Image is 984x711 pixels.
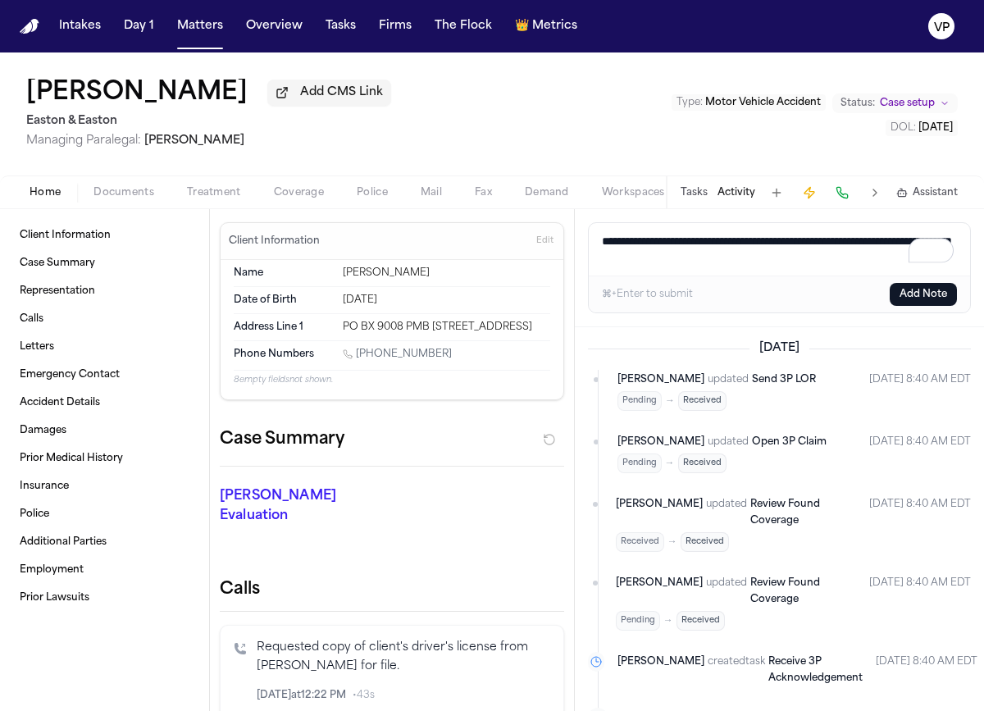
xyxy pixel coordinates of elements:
a: Emergency Contact [13,362,196,388]
time: September 15, 2025 at 7:40 AM [869,434,971,473]
span: → [665,394,675,408]
button: Day 1 [117,11,161,41]
span: Pending [616,611,660,631]
span: • 43s [353,689,375,702]
a: Additional Parties [13,529,196,555]
span: Received [678,453,727,473]
a: Intakes [52,11,107,41]
h3: Client Information [225,235,323,248]
button: Add Note [890,283,957,306]
a: Prior Medical History [13,445,196,472]
span: Status: [840,97,875,110]
button: Change status from Case setup [832,93,958,113]
span: Pending [617,453,662,473]
span: Case setup [880,97,935,110]
span: Review Found Coverage [750,499,820,526]
span: Workspaces [602,186,665,199]
span: Received [681,532,729,552]
button: The Flock [428,11,499,41]
time: September 15, 2025 at 7:40 AM [869,371,971,411]
button: Overview [239,11,309,41]
span: [PERSON_NAME] [616,496,703,529]
a: Representation [13,278,196,304]
a: Send 3P LOR [752,371,816,388]
button: Edit [531,228,558,254]
span: updated [706,575,747,608]
span: Police [357,186,388,199]
div: ⌘+Enter to submit [602,288,693,301]
a: Home [20,19,39,34]
dt: Name [234,267,333,280]
a: Police [13,501,196,527]
span: Receive 3P Acknowledgement [768,657,863,683]
p: 8 empty fields not shown. [234,374,550,386]
a: Receive 3P Acknowledgement [768,654,863,686]
div: [DATE] [343,294,550,307]
span: Home [30,186,61,199]
a: Insurance [13,473,196,499]
a: Calls [13,306,196,332]
span: [DATE] at 12:22 PM [257,689,346,702]
a: Prior Lawsuits [13,585,196,611]
span: [PERSON_NAME] [617,434,704,450]
button: Tasks [319,11,362,41]
span: → [663,614,673,627]
a: Employment [13,557,196,583]
span: Assistant [913,186,958,199]
span: Pending [617,391,662,411]
span: [PERSON_NAME] [617,654,704,686]
span: [DATE] [749,340,809,357]
span: Fax [475,186,492,199]
button: Edit matter name [26,79,248,108]
img: Finch Logo [20,19,39,34]
span: → [667,536,677,549]
h1: [PERSON_NAME] [26,79,248,108]
span: Phone Numbers [234,348,314,361]
button: Edit DOL: 2025-06-30 [886,120,958,136]
span: → [665,457,675,470]
span: Documents [93,186,154,199]
button: Make a Call [831,181,854,204]
span: [PERSON_NAME] [616,575,703,608]
div: PO BX 9008 PMB [STREET_ADDRESS] [343,321,550,334]
a: Call 1 (442) 200-7573 [343,348,452,361]
a: Letters [13,334,196,360]
h2: Calls [220,578,564,601]
h2: Case Summary [220,426,344,453]
span: created task [708,654,765,686]
span: Coverage [274,186,324,199]
a: Open 3P Claim [752,434,827,450]
a: Accident Details [13,390,196,416]
span: updated [708,371,749,388]
button: Create Immediate Task [798,181,821,204]
button: Activity [717,186,755,199]
button: Matters [171,11,230,41]
span: Managing Paralegal: [26,134,141,147]
dt: Date of Birth [234,294,333,307]
span: Received [616,532,664,552]
time: September 15, 2025 at 7:40 AM [869,496,971,552]
div: [PERSON_NAME] [343,267,550,280]
span: Received [676,611,725,631]
a: Review Found Coverage [750,496,856,529]
span: Mail [421,186,442,199]
span: updated [706,496,747,529]
a: Damages [13,417,196,444]
span: Open 3P Claim [752,437,827,447]
span: updated [708,434,749,450]
button: Tasks [681,186,708,199]
button: crownMetrics [508,11,584,41]
button: Add CMS Link [267,80,391,106]
span: Received [678,391,727,411]
button: Firms [372,11,418,41]
time: September 15, 2025 at 7:40 AM [876,654,977,686]
span: Send 3P LOR [752,375,816,385]
textarea: To enrich screen reader interactions, please activate Accessibility in Grammarly extension settings [589,223,970,276]
dt: Address Line 1 [234,321,333,334]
